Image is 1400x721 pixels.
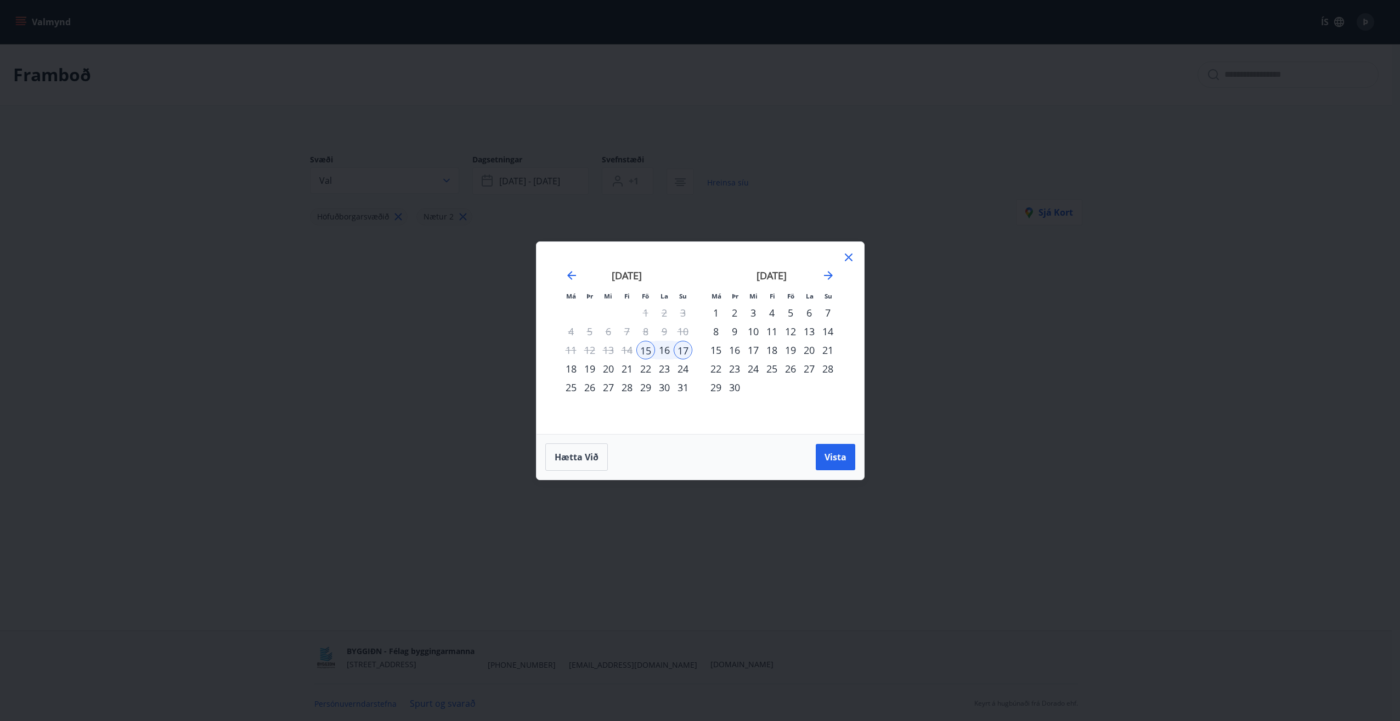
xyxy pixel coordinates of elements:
[818,322,837,341] div: 14
[599,359,618,378] div: 20
[674,322,692,341] td: Not available. sunnudagur, 10. ágúst 2025
[800,303,818,322] td: Choose laugardagur, 6. september 2025 as your check-in date. It’s available.
[562,378,580,397] div: 25
[725,359,744,378] td: Choose þriðjudagur, 23. september 2025 as your check-in date. It’s available.
[562,378,580,397] td: Choose mánudagur, 25. ágúst 2025 as your check-in date. It’s available.
[562,341,580,359] td: Not available. mánudagur, 11. ágúst 2025
[800,341,818,359] div: 20
[725,378,744,397] div: 30
[580,359,599,378] div: 19
[661,292,668,300] small: La
[818,303,837,322] div: 7
[818,341,837,359] div: 21
[655,359,674,378] div: 23
[674,359,692,378] div: 24
[707,303,725,322] div: 1
[800,322,818,341] div: 13
[800,341,818,359] td: Choose laugardagur, 20. september 2025 as your check-in date. It’s available.
[599,322,618,341] td: Not available. miðvikudagur, 6. ágúst 2025
[744,322,763,341] div: 10
[725,303,744,322] td: Choose þriðjudagur, 2. september 2025 as your check-in date. It’s available.
[636,378,655,397] div: 29
[744,303,763,322] div: 3
[555,451,599,463] span: Hætta við
[674,303,692,322] td: Not available. sunnudagur, 3. ágúst 2025
[744,359,763,378] div: 24
[757,269,787,282] strong: [DATE]
[674,378,692,397] td: Choose sunnudagur, 31. ágúst 2025 as your check-in date. It’s available.
[674,341,692,359] td: Selected as end date. sunnudagur, 17. ágúst 2025
[825,292,832,300] small: Su
[599,378,618,397] td: Choose miðvikudagur, 27. ágúst 2025 as your check-in date. It’s available.
[818,322,837,341] td: Choose sunnudagur, 14. september 2025 as your check-in date. It’s available.
[580,359,599,378] td: Choose þriðjudagur, 19. ágúst 2025 as your check-in date. It’s available.
[599,378,618,397] div: 27
[636,378,655,397] td: Choose föstudagur, 29. ágúst 2025 as your check-in date. It’s available.
[655,341,674,359] div: 16
[749,292,758,300] small: Mi
[763,341,781,359] div: 18
[636,341,655,359] div: 15
[562,322,580,341] td: Not available. mánudagur, 4. ágúst 2025
[781,359,800,378] div: 26
[744,341,763,359] div: 17
[612,269,642,282] strong: [DATE]
[781,322,800,341] td: Choose föstudagur, 12. september 2025 as your check-in date. It’s available.
[712,292,721,300] small: Má
[816,444,855,470] button: Vista
[580,378,599,397] td: Choose þriðjudagur, 26. ágúst 2025 as your check-in date. It’s available.
[618,359,636,378] td: Choose fimmtudagur, 21. ágúst 2025 as your check-in date. It’s available.
[744,303,763,322] td: Choose miðvikudagur, 3. september 2025 as your check-in date. It’s available.
[800,303,818,322] div: 6
[822,269,835,282] div: Move forward to switch to the next month.
[781,341,800,359] div: 19
[781,341,800,359] td: Choose föstudagur, 19. september 2025 as your check-in date. It’s available.
[781,303,800,322] div: 5
[763,341,781,359] td: Choose fimmtudagur, 18. september 2025 as your check-in date. It’s available.
[550,255,851,421] div: Calendar
[636,322,655,341] td: Not available. föstudagur, 8. ágúst 2025
[744,359,763,378] td: Choose miðvikudagur, 24. september 2025 as your check-in date. It’s available.
[763,322,781,341] td: Choose fimmtudagur, 11. september 2025 as your check-in date. It’s available.
[781,303,800,322] td: Choose föstudagur, 5. september 2025 as your check-in date. It’s available.
[763,359,781,378] td: Choose fimmtudagur, 25. september 2025 as your check-in date. It’s available.
[707,359,725,378] div: 22
[636,303,655,322] td: Not available. föstudagur, 1. ágúst 2025
[618,359,636,378] div: 21
[725,378,744,397] td: Choose þriðjudagur, 30. september 2025 as your check-in date. It’s available.
[565,269,578,282] div: Move backward to switch to the previous month.
[655,303,674,322] td: Not available. laugardagur, 2. ágúst 2025
[763,322,781,341] div: 11
[707,341,725,359] div: 15
[655,359,674,378] td: Choose laugardagur, 23. ágúst 2025 as your check-in date. It’s available.
[580,341,599,359] td: Not available. þriðjudagur, 12. ágúst 2025
[763,303,781,322] div: 4
[800,359,818,378] td: Choose laugardagur, 27. september 2025 as your check-in date. It’s available.
[732,292,738,300] small: Þr
[707,341,725,359] td: Choose mánudagur, 15. september 2025 as your check-in date. It’s available.
[707,322,725,341] div: 8
[818,303,837,322] td: Choose sunnudagur, 7. september 2025 as your check-in date. It’s available.
[781,359,800,378] td: Choose föstudagur, 26. september 2025 as your check-in date. It’s available.
[707,359,725,378] td: Choose mánudagur, 22. september 2025 as your check-in date. It’s available.
[604,292,612,300] small: Mi
[618,322,636,341] td: Not available. fimmtudagur, 7. ágúst 2025
[707,303,725,322] td: Choose mánudagur, 1. september 2025 as your check-in date. It’s available.
[806,292,814,300] small: La
[562,359,580,378] div: 18
[655,378,674,397] td: Choose laugardagur, 30. ágúst 2025 as your check-in date. It’s available.
[744,322,763,341] td: Choose miðvikudagur, 10. september 2025 as your check-in date. It’s available.
[618,378,636,397] td: Choose fimmtudagur, 28. ágúst 2025 as your check-in date. It’s available.
[800,322,818,341] td: Choose laugardagur, 13. september 2025 as your check-in date. It’s available.
[763,303,781,322] td: Choose fimmtudagur, 4. september 2025 as your check-in date. It’s available.
[707,378,725,397] div: 29
[636,359,655,378] td: Choose föstudagur, 22. ágúst 2025 as your check-in date. It’s available.
[562,359,580,378] td: Choose mánudagur, 18. ágúst 2025 as your check-in date. It’s available.
[618,378,636,397] div: 28
[679,292,687,300] small: Su
[818,341,837,359] td: Choose sunnudagur, 21. september 2025 as your check-in date. It’s available.
[763,359,781,378] div: 25
[825,451,846,463] span: Vista
[787,292,794,300] small: Fö
[655,322,674,341] td: Not available. laugardagur, 9. ágúst 2025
